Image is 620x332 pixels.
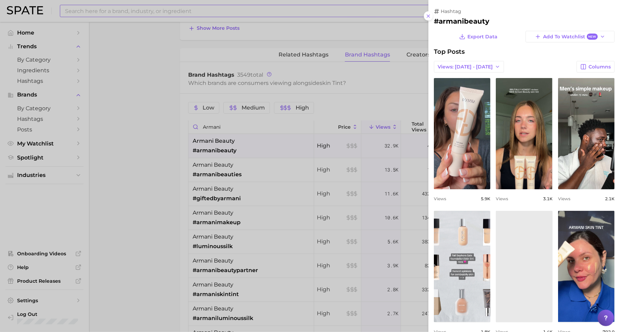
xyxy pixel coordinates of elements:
span: Views: [DATE] - [DATE] [438,64,493,70]
span: Views [434,196,446,201]
span: Columns [589,64,611,70]
span: Add to Watchlist [543,34,597,40]
button: Columns [577,61,615,73]
span: 2.1k [605,196,615,201]
span: Top Posts [434,48,465,55]
button: Views: [DATE] - [DATE] [434,61,504,73]
span: New [587,34,598,40]
span: 3.1k [543,196,553,201]
span: Views [558,196,570,201]
span: Views [496,196,508,201]
span: hashtag [441,8,461,14]
h2: #armanibeauty [434,17,615,25]
button: Export Data [457,31,499,42]
span: 5.9k [481,196,490,201]
button: Add to WatchlistNew [526,31,615,42]
span: Export Data [467,34,498,40]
